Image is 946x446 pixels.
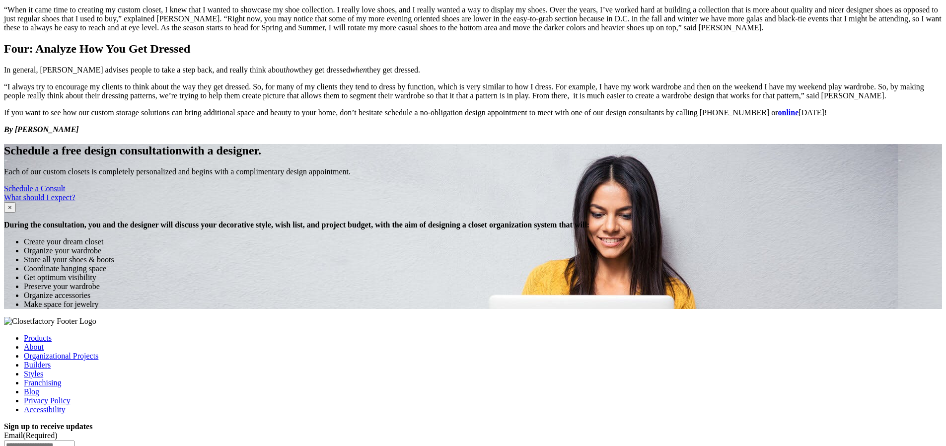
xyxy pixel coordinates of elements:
a: Accessibility [24,405,66,414]
li: Get optimum visibility [24,273,942,282]
li: Organize accessories [24,291,942,300]
li: Coordinate hanging space [24,264,942,273]
h2: Schedule a free design consultation [4,144,942,157]
h2: Four: Analyze How You Get Dressed [4,42,942,56]
p: “I always try to encourage my clients to think about the way they get dressed. So, for many of my... [4,82,942,100]
li: Preserve your wardrobe [24,282,942,291]
li: Create your dream closet [24,237,942,246]
a: What should I expect? [4,193,75,202]
p: If you want to see how our custom storage solutions can bring additional space and beauty to your... [4,108,942,117]
a: Builders [24,361,51,369]
li: Make space for jewelry [24,300,942,309]
strong: Sign up to receive updates [4,422,92,431]
p: In general, [PERSON_NAME] advises people to take a step back, and really think about they get dre... [4,66,942,74]
li: Organize your wardrobe [24,246,942,255]
strong: By [PERSON_NAME] [4,125,79,134]
a: Products [24,334,52,342]
p: Each of our custom closets is completely personalized and begins with a complimentary design appo... [4,167,942,176]
span: × [8,204,12,211]
em: how [286,66,299,74]
a: Blog [24,387,39,396]
a: Organizational Projects [24,352,98,360]
a: About [24,343,44,351]
a: online [778,108,799,117]
a: Privacy Policy [24,396,71,405]
label: Email [4,431,58,440]
strong: During the consultation, you and the designer will discuss your decorative style, wish list, and ... [4,221,589,229]
li: Store all your shoes & boots [24,255,942,264]
p: “When it came time to creating my custom closet, I knew that I wanted to showcase my shoe collect... [4,5,942,32]
img: Closetfactory Footer Logo [4,317,96,326]
span: with a designer. [182,144,261,157]
a: Franchising [24,378,62,387]
a: Schedule a Consult [4,184,66,193]
em: when [350,66,367,74]
span: (Required) [23,431,57,440]
button: Close [4,202,16,213]
a: Styles [24,370,43,378]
